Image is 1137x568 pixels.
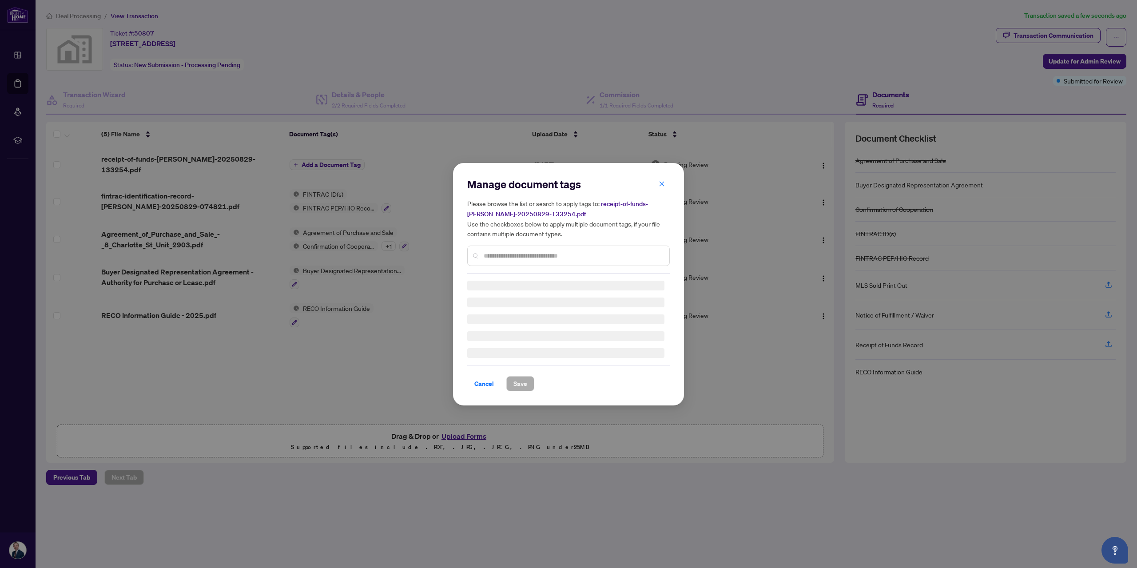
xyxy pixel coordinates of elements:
[467,199,670,238] h5: Please browse the list or search to apply tags to: Use the checkboxes below to apply multiple doc...
[474,377,494,391] span: Cancel
[506,376,534,391] button: Save
[659,180,665,187] span: close
[467,376,501,391] button: Cancel
[467,200,648,218] span: receipt-of-funds-[PERSON_NAME]-20250829-133254.pdf
[1101,537,1128,564] button: Open asap
[467,177,670,191] h2: Manage document tags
